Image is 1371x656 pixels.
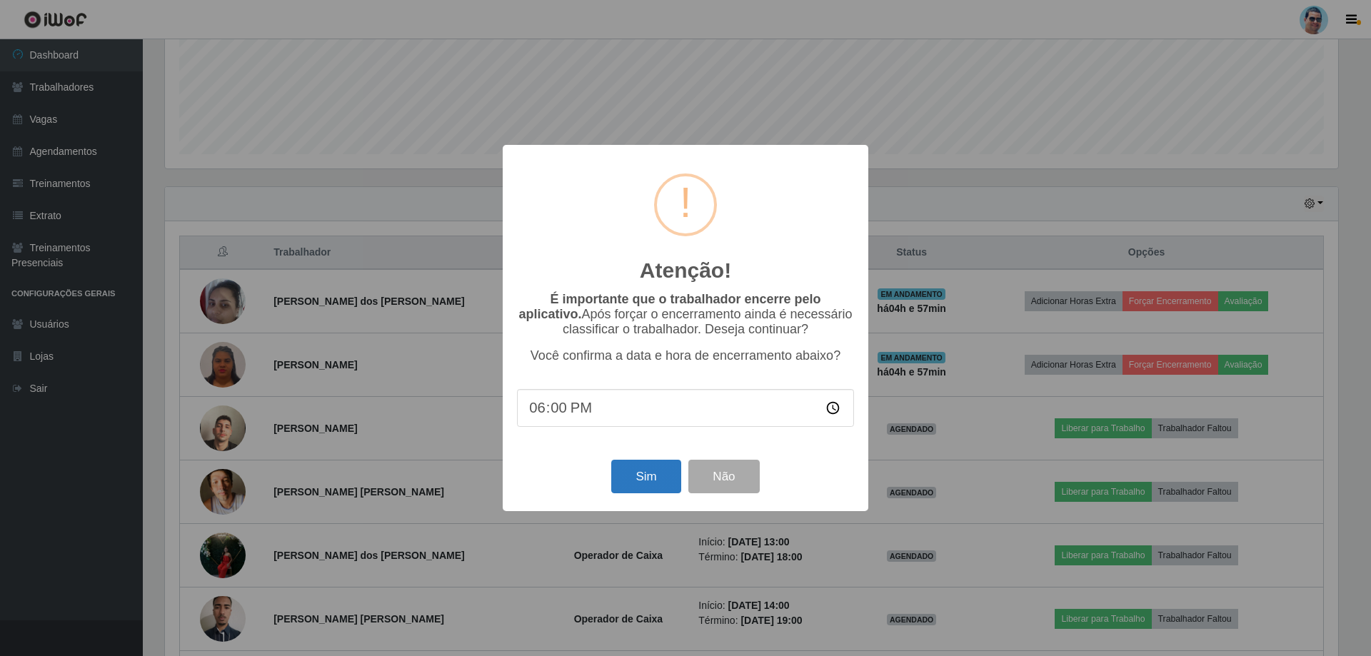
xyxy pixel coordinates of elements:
[688,460,759,493] button: Não
[640,258,731,283] h2: Atenção!
[518,292,820,321] b: É importante que o trabalhador encerre pelo aplicativo.
[517,348,854,363] p: Você confirma a data e hora de encerramento abaixo?
[611,460,681,493] button: Sim
[517,292,854,337] p: Após forçar o encerramento ainda é necessário classificar o trabalhador. Deseja continuar?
